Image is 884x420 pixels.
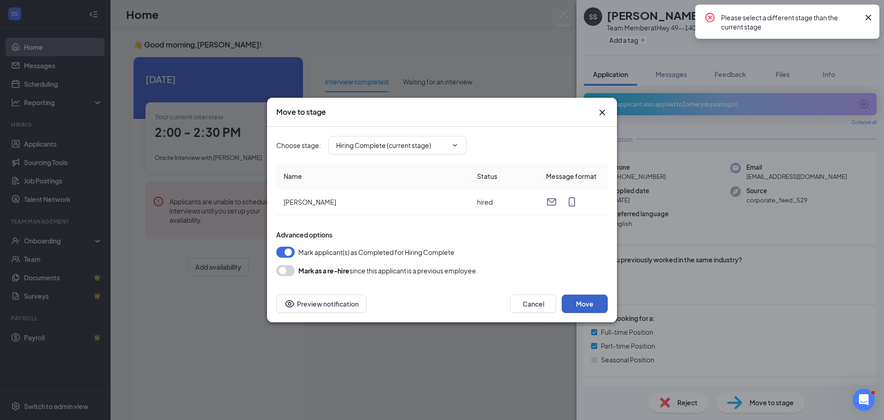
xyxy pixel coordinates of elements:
[597,107,608,118] svg: Cross
[451,142,459,149] svg: ChevronDown
[276,140,321,150] span: Choose stage :
[539,164,608,189] th: Message format
[276,230,608,239] div: Advanced options
[276,295,366,313] button: Preview notificationEye
[597,107,608,118] button: Close
[298,265,478,276] div: since this applicant is a previous employee.
[470,189,539,215] td: hired
[284,198,336,206] span: [PERSON_NAME]
[298,266,349,275] b: Mark as a re-hire
[276,107,326,117] h3: Move to stage
[510,295,556,313] button: Cancel
[546,196,557,207] svg: Email
[853,389,875,411] iframe: Intercom live chat
[470,164,539,189] th: Status
[863,12,874,23] svg: Cross
[704,12,715,23] svg: CrossCircle
[562,295,608,313] button: Move
[284,298,295,309] svg: Eye
[566,196,577,207] svg: MobileSms
[276,164,470,189] th: Name
[721,12,859,31] div: Please select a different stage than the current stage
[298,247,454,258] span: Mark applicant(s) as Completed for Hiring Complete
